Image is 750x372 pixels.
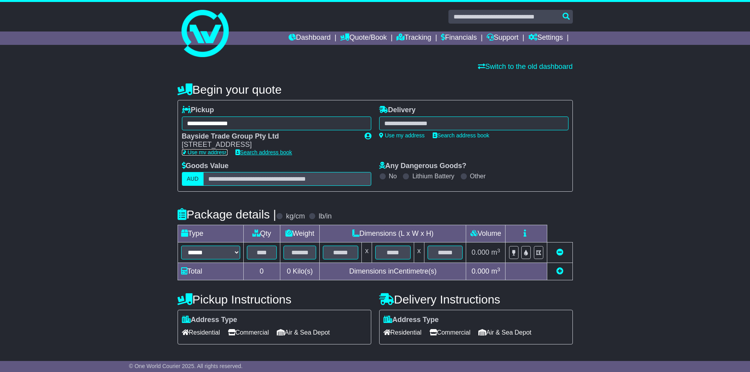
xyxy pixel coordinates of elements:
td: x [362,242,372,263]
td: Dimensions (L x W x H) [320,225,466,242]
span: Residential [383,326,422,339]
label: Lithium Battery [412,172,454,180]
td: Kilo(s) [280,263,320,280]
a: Switch to the old dashboard [478,63,572,70]
label: Delivery [379,106,416,115]
div: Bayside Trade Group Pty Ltd [182,132,357,141]
td: x [414,242,424,263]
h4: Pickup Instructions [178,293,371,306]
span: 0.000 [472,248,489,256]
span: Residential [182,326,220,339]
td: Qty [243,225,280,242]
td: Type [178,225,243,242]
span: 0.000 [472,267,489,275]
td: Total [178,263,243,280]
td: 0 [243,263,280,280]
a: Support [487,31,519,45]
h4: Delivery Instructions [379,293,573,306]
h4: Begin your quote [178,83,573,96]
span: Commercial [228,326,269,339]
span: Air & Sea Depot [277,326,330,339]
div: [STREET_ADDRESS] [182,141,357,149]
span: Air & Sea Depot [478,326,531,339]
span: m [491,267,500,275]
label: Any Dangerous Goods? [379,162,467,170]
label: Goods Value [182,162,229,170]
label: Pickup [182,106,214,115]
span: 0 [287,267,291,275]
td: Dimensions in Centimetre(s) [320,263,466,280]
span: © One World Courier 2025. All rights reserved. [129,363,243,369]
label: Address Type [182,316,237,324]
label: No [389,172,397,180]
a: Tracking [396,31,431,45]
a: Search address book [433,132,489,139]
span: m [491,248,500,256]
label: lb/in [319,212,331,221]
label: Other [470,172,486,180]
sup: 3 [497,267,500,272]
a: Settings [528,31,563,45]
td: Volume [466,225,506,242]
a: Quote/Book [340,31,387,45]
label: Address Type [383,316,439,324]
sup: 3 [497,248,500,254]
a: Dashboard [289,31,331,45]
a: Use my address [379,132,425,139]
a: Financials [441,31,477,45]
a: Add new item [556,267,563,275]
label: AUD [182,172,204,186]
a: Use my address [182,149,228,155]
label: kg/cm [286,212,305,221]
td: Weight [280,225,320,242]
a: Search address book [235,149,292,155]
span: Commercial [430,326,470,339]
a: Remove this item [556,248,563,256]
h4: Package details | [178,208,276,221]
